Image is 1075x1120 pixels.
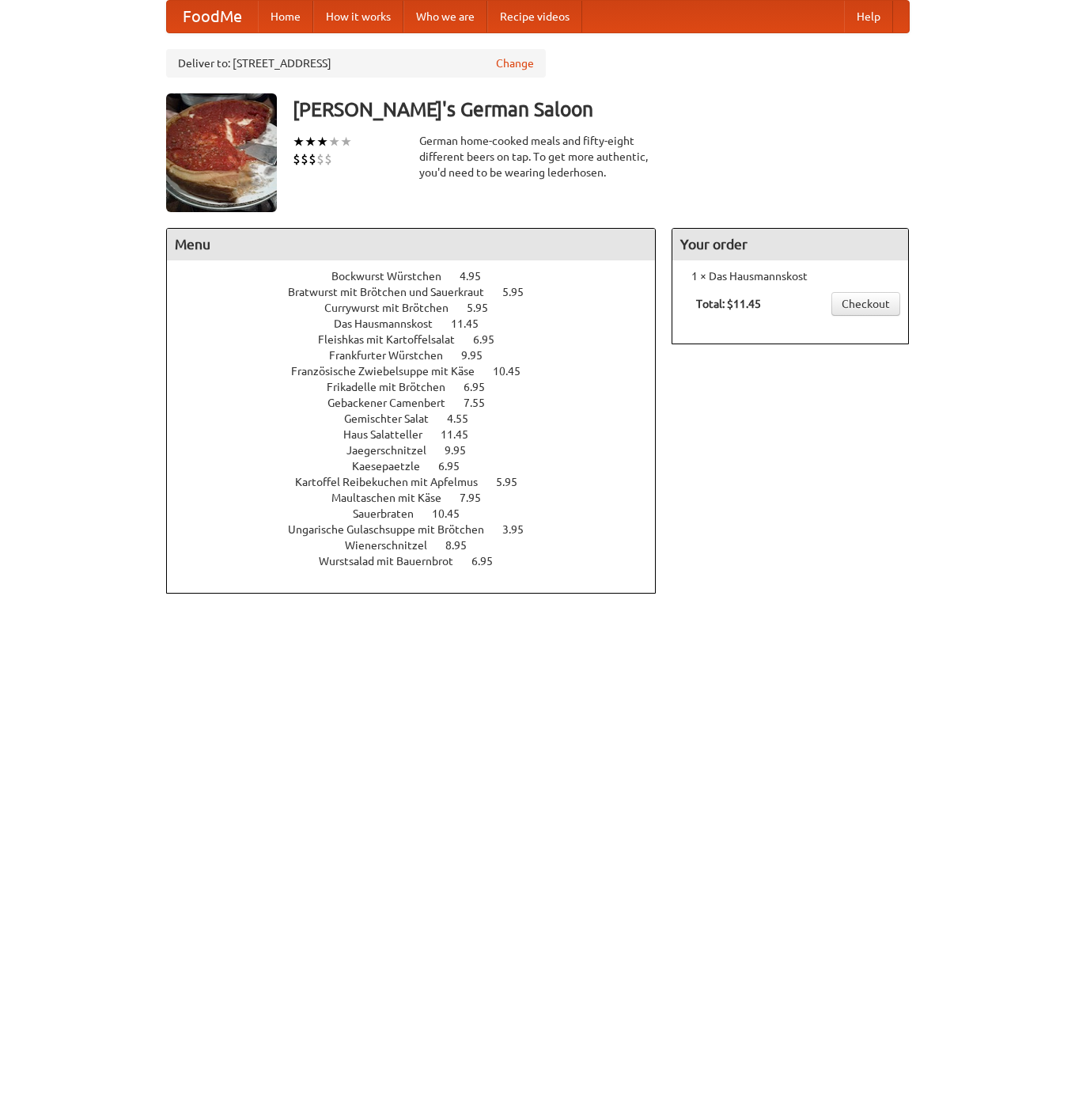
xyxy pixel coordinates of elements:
h4: Your order [672,229,908,260]
span: 6.95 [464,381,501,393]
a: Change [496,55,534,71]
a: Ungarische Gulaschsuppe mit Brötchen 3.95 [288,523,553,536]
a: Jaegerschnitzel 9.95 [346,444,495,457]
a: How it works [313,1,403,32]
li: $ [316,150,324,168]
li: ★ [340,133,352,150]
img: angular.jpg [166,93,277,212]
a: Wurstsalad mit Bauernbrot 6.95 [319,555,522,568]
a: Sauerbraten 10.45 [353,507,489,520]
span: 5.95 [496,476,533,488]
a: Französische Zwiebelsuppe mit Käse 10.45 [291,365,550,378]
li: ★ [328,133,340,150]
a: Kaesepaetzle 6.95 [352,460,489,473]
span: 10.45 [432,507,475,520]
li: $ [293,150,301,168]
span: 6.95 [438,460,475,473]
span: 4.95 [460,270,497,283]
a: Who we are [403,1,487,32]
a: Maultaschen mit Käse 7.95 [331,492,510,504]
li: ★ [293,133,305,150]
span: 4.55 [447,412,484,425]
a: Das Hausmannskost 11.45 [334,317,508,330]
span: Frikadelle mit Brötchen [327,381,461,393]
a: FoodMe [167,1,258,32]
span: 7.55 [464,397,501,409]
span: Sauerbraten [353,507,430,520]
span: Gemischter Salat [344,412,445,425]
a: Frikadelle mit Brötchen 6.95 [327,381,514,393]
span: Bratwurst mit Brötchen und Sauerkraut [288,286,500,298]
a: Home [258,1,313,32]
span: Bockwurst Würstchen [331,270,457,283]
span: 10.45 [493,365,536,378]
span: Haus Salatteller [343,428,438,441]
h3: [PERSON_NAME]'s German Saloon [293,93,910,125]
h4: Menu [167,229,656,260]
a: Haus Salatteller 11.45 [343,428,498,441]
a: Checkout [831,292,900,316]
a: Gemischter Salat 4.55 [344,412,498,425]
div: Deliver to: [STREET_ADDRESS] [166,49,546,78]
span: 9.95 [445,444,482,457]
span: Maultaschen mit Käse [331,492,457,504]
span: 6.95 [471,555,509,568]
span: 11.45 [441,428,484,441]
span: 6.95 [473,333,510,346]
li: $ [308,150,316,168]
span: Wienerschnitzel [345,539,443,552]
span: 5.95 [502,286,539,298]
a: Gebackener Camenbert 7.55 [327,397,514,409]
a: Bratwurst mit Brötchen und Sauerkraut 5.95 [288,286,553,298]
span: Jaegerschnitzel [346,444,442,457]
span: Französische Zwiebelsuppe mit Käse [291,365,490,378]
span: 3.95 [502,523,539,536]
div: German home-cooked meals and fifty-eight different beers on tap. To get more authentic, you'd nee... [419,133,657,180]
a: Recipe videos [487,1,582,32]
span: Kaesepaetzle [352,460,436,473]
span: Fleishkas mit Kartoffelsalat [318,333,471,346]
a: Wienerschnitzel 8.95 [345,539,496,552]
span: 8.95 [445,539,483,552]
span: Wurstsalad mit Bauernbrot [319,555,469,568]
span: Kartoffel Reibekuchen mit Apfelmus [295,476,494,488]
a: Fleishkas mit Kartoffelsalat 6.95 [318,333,524,346]
span: 5.95 [467,302,504,314]
li: ★ [316,133,328,150]
span: 9.95 [461,349,498,362]
span: Gebackener Camenbert [327,397,461,409]
a: Kartoffel Reibekuchen mit Apfelmus 5.95 [295,476,547,488]
span: Das Hausmannskost [334,317,449,330]
b: Total: $11.45 [696,298,761,310]
li: $ [324,150,332,168]
span: Currywurst mit Brötchen [324,302,464,314]
li: 1 × Das Hausmannskost [680,268,900,284]
span: 7.95 [460,492,497,504]
span: 11.45 [451,317,494,330]
a: Help [844,1,893,32]
li: ★ [305,133,316,150]
span: Ungarische Gulaschsuppe mit Brötchen [288,523,500,536]
a: Bockwurst Würstchen 4.95 [331,270,510,283]
span: Frankfurter Würstchen [329,349,459,362]
li: $ [301,150,308,168]
a: Frankfurter Würstchen 9.95 [329,349,512,362]
a: Currywurst mit Brötchen 5.95 [324,302,517,314]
